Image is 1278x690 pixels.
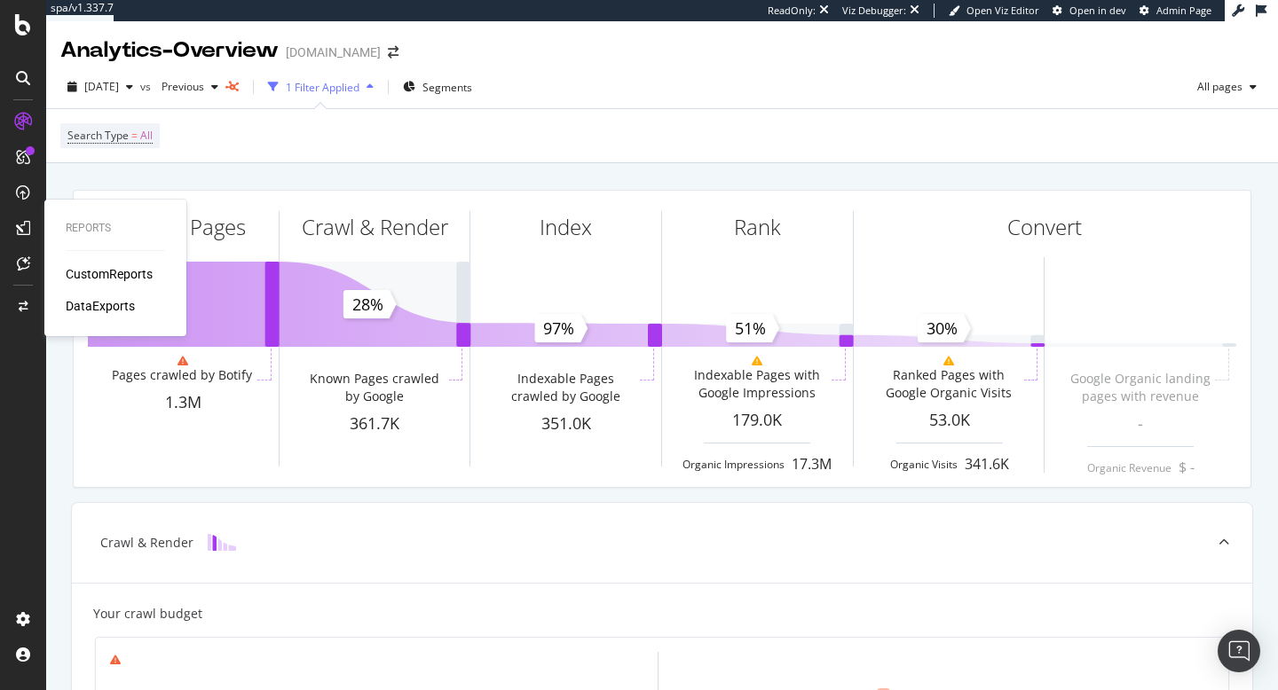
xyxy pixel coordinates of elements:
button: Previous [154,73,225,101]
button: Segments [396,73,479,101]
button: All pages [1190,73,1264,101]
div: Indexable Pages with Google Impressions [686,366,828,402]
a: DataExports [66,297,135,315]
div: ReadOnly: [768,4,816,18]
div: Rank [734,212,781,242]
div: [DOMAIN_NAME] [286,43,381,61]
span: Admin Page [1156,4,1211,17]
div: Crawl & Render [100,534,193,552]
span: All pages [1190,79,1242,94]
div: 1.3M [88,391,279,414]
div: Reports [66,221,165,236]
span: All [140,123,153,148]
span: Previous [154,79,204,94]
div: Crawl & Render [302,212,448,242]
div: arrow-right-arrow-left [388,46,398,59]
div: 351.0K [470,412,661,435]
div: Your crawl budget [93,605,202,623]
span: Segments [422,80,472,95]
span: = [131,128,138,143]
div: Organic Impressions [682,457,785,472]
a: Admin Page [1140,4,1211,18]
span: 2025 Aug. 29th [84,79,119,94]
span: vs [140,79,154,94]
a: CustomReports [66,265,153,283]
div: 361.7K [280,412,470,435]
div: 1 Filter Applied [286,80,359,95]
button: [DATE] [60,73,140,101]
div: Open Intercom Messenger [1218,630,1260,672]
a: Open Viz Editor [949,4,1039,18]
img: block-icon [208,534,236,551]
div: Indexable Pages crawled by Google [494,370,636,405]
div: 17.3M [792,454,832,474]
div: Analytics - Overview [60,35,279,66]
div: Index [540,212,592,242]
div: Pages crawled by Botify [112,366,252,384]
span: Search Type [67,128,129,143]
div: Known Pages crawled by Google [303,370,445,405]
div: 179.0K [662,409,853,432]
button: 1 Filter Applied [261,73,381,101]
span: Open Viz Editor [966,4,1039,17]
a: Open in dev [1053,4,1126,18]
div: Viz Debugger: [842,4,906,18]
span: Open in dev [1069,4,1126,17]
